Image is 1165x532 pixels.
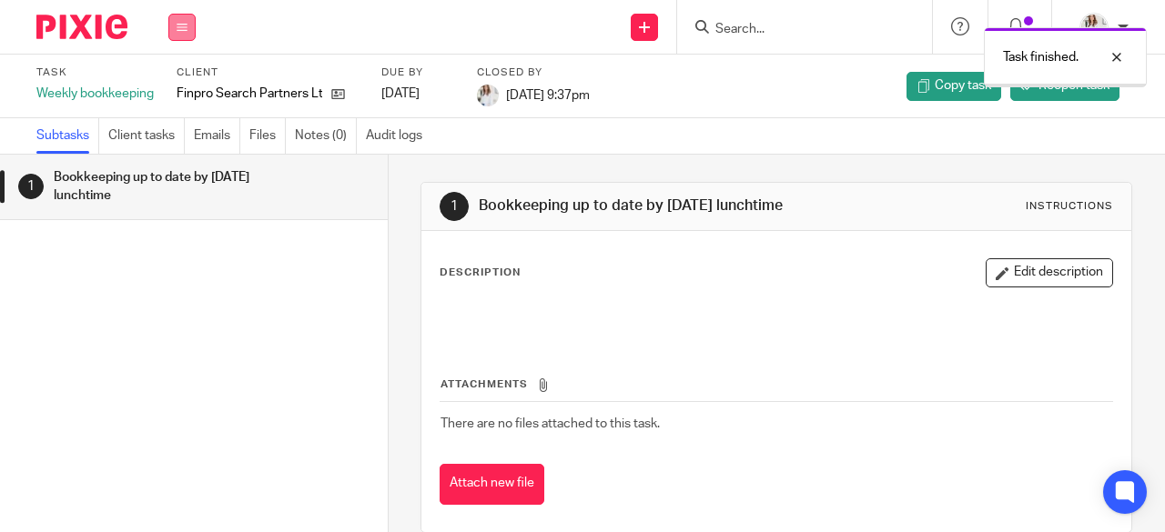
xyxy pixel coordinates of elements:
p: Description [440,266,521,280]
div: Instructions [1026,199,1113,214]
a: Notes (0) [295,118,357,154]
label: Task [36,65,154,80]
a: Subtasks [36,118,99,154]
div: 1 [440,192,469,221]
button: Edit description [986,258,1113,287]
div: Weekly bookkeeping [36,85,154,103]
img: Pixie [36,15,127,39]
h1: Bookkeeping up to date by [DATE] lunchtime [54,164,264,210]
div: 1 [18,174,44,199]
p: Task finished. [1003,48,1079,66]
span: There are no files attached to this task. [441,417,660,430]
img: Daisy.JPG [477,85,499,106]
label: Client [177,65,359,80]
label: Closed by [477,65,590,80]
button: Attach new file [440,464,544,505]
a: Audit logs [366,118,431,154]
a: Client tasks [108,118,185,154]
a: Emails [194,118,240,154]
a: Files [249,118,286,154]
img: Daisy.JPG [1079,13,1109,42]
span: Attachments [441,379,528,389]
span: [DATE] 9:37pm [506,89,590,102]
label: Due by [381,65,454,80]
h1: Bookkeeping up to date by [DATE] lunchtime [479,196,815,216]
div: [DATE] [381,85,454,103]
p: Finpro Search Partners Ltd. [177,85,322,103]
